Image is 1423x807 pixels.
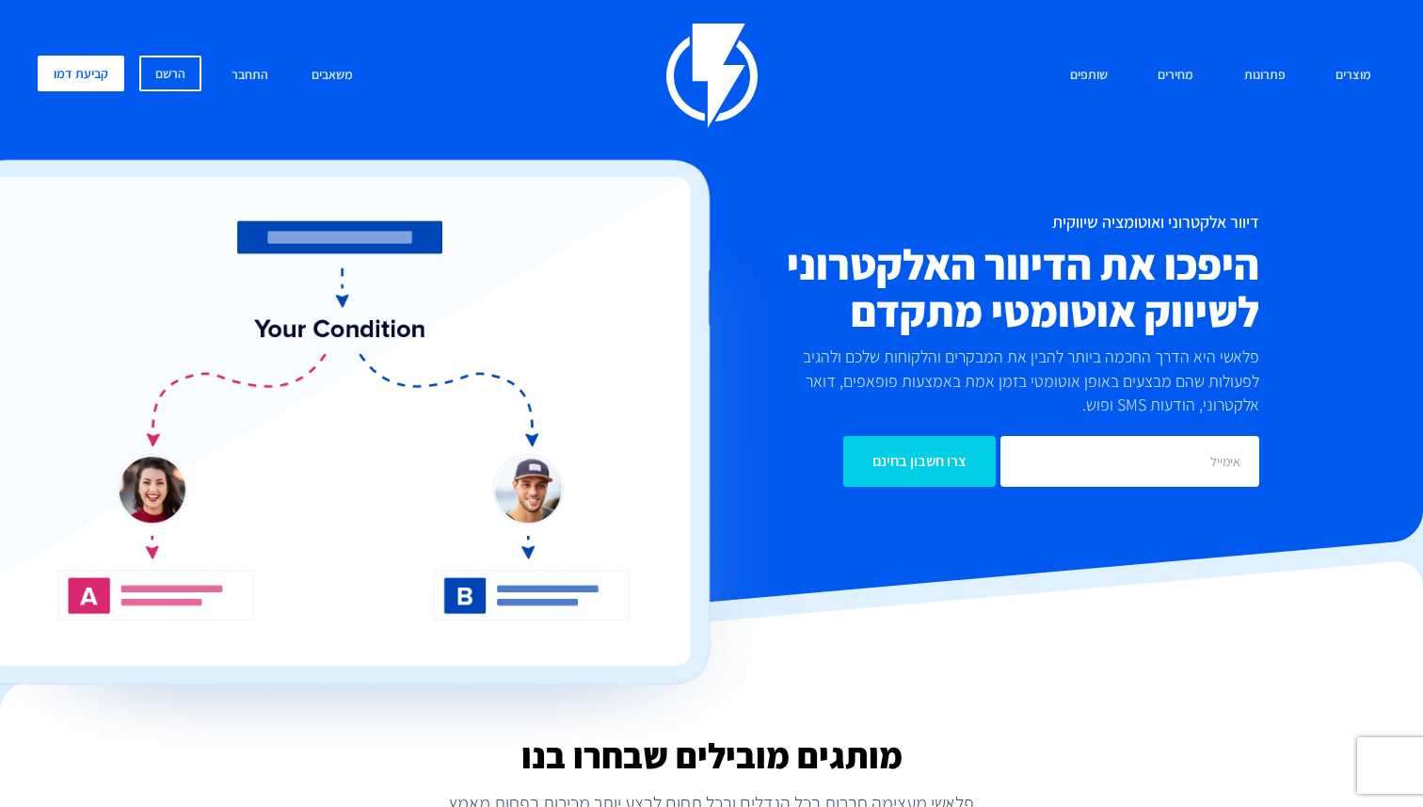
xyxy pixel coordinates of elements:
h1: דיוור אלקטרוני ואוטומציה שיווקית [614,213,1259,232]
p: פלאשי היא הדרך החכמה ביותר להבין את המבקרים והלקוחות שלכם ולהגיב לפעולות שהם מבצעים באופן אוטומטי... [782,345,1259,417]
a: משאבים [297,56,367,96]
a: הרשם [139,56,201,91]
h2: היפכו את הדיוור האלקטרוני לשיווק אוטומטי מתקדם [614,241,1259,335]
a: פתרונות [1230,56,1300,96]
a: קביעת דמו [38,56,124,91]
a: שותפים [1056,56,1122,96]
a: מוצרים [1321,56,1385,96]
input: צרו חשבון בחינם [843,436,996,487]
a: התחבר [217,56,282,96]
input: אימייל [1000,436,1258,487]
a: מחירים [1143,56,1207,96]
